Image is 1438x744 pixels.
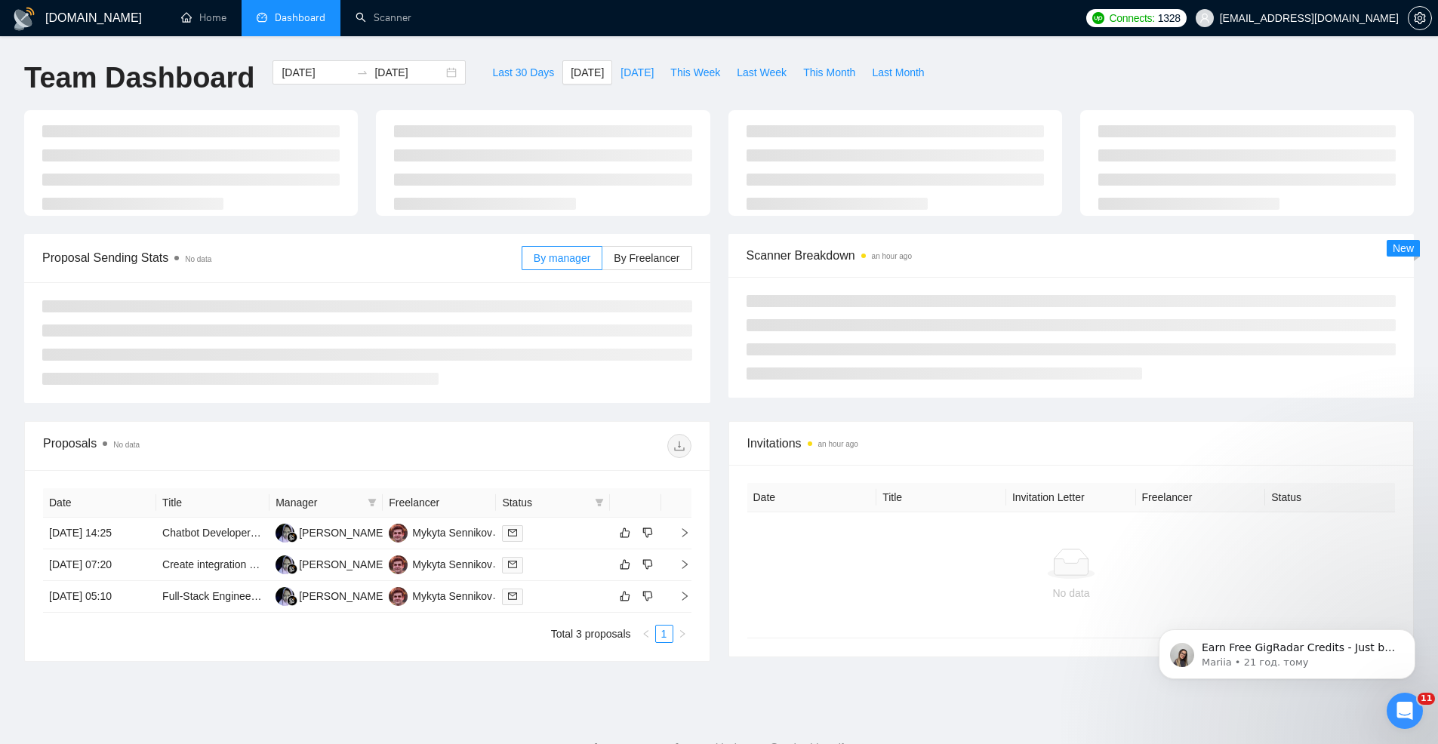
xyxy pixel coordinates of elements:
span: [DATE] [620,64,654,81]
button: Last 30 Days [484,60,562,85]
img: MS [389,524,408,543]
img: gigradar-bm.png [287,595,297,606]
span: right [667,559,690,570]
span: Last 30 Days [492,64,554,81]
span: Manager [276,494,362,511]
span: Dashboard [275,11,325,24]
th: Invitation Letter [1006,483,1136,512]
span: 11 [1418,693,1435,705]
img: MS [389,587,408,606]
span: right [667,591,690,601]
span: Last Week [737,64,787,81]
span: Invitations [747,434,1396,453]
a: Create integration between Email and AI [162,558,352,570]
button: like [616,587,634,605]
span: New [1393,242,1414,254]
input: Start date [282,64,350,81]
img: logo [12,7,36,31]
span: to [356,66,368,78]
a: AA[PERSON_NAME] [276,589,386,601]
button: dislike [639,555,657,573]
span: filter [592,491,607,514]
span: By Freelancer [614,252,679,264]
span: mail [508,560,517,569]
td: [DATE] 07:20 [43,549,156,581]
th: Status [1265,483,1395,512]
a: AA[PERSON_NAME] [276,558,386,570]
th: Date [43,488,156,518]
iframe: Intercom live chat [1387,693,1423,729]
th: Date [747,483,877,512]
th: Title [876,483,1006,512]
a: MSMykyta Sennikov [389,589,492,601]
td: [DATE] 05:10 [43,581,156,613]
button: This Month [795,60,864,85]
span: swap-right [356,66,368,78]
span: 1328 [1158,10,1181,26]
button: dislike [639,587,657,605]
th: Freelancer [1136,483,1266,512]
img: MS [389,555,408,574]
button: This Week [662,60,728,85]
span: dislike [642,558,653,570]
a: homeHome [181,11,226,24]
span: No data [185,255,211,263]
div: [PERSON_NAME] [299,524,386,541]
li: Previous Page [637,625,655,643]
li: Next Page [673,625,691,643]
li: 1 [655,625,673,643]
span: [DATE] [571,64,604,81]
span: dashboard [257,12,267,23]
span: No data [113,441,140,449]
span: dislike [642,527,653,539]
span: mail [508,592,517,601]
button: like [616,524,634,542]
img: AA [276,555,294,574]
iframe: Intercom notifications повідомлення [1136,598,1438,703]
span: right [667,527,690,538]
span: By manager [534,252,590,264]
th: Freelancer [383,488,496,518]
button: dislike [639,524,657,542]
span: mail [508,528,517,537]
th: Manager [269,488,383,518]
div: Proposals [43,434,367,458]
td: [DATE] 14:25 [43,518,156,549]
a: MSMykyta Sennikov [389,526,492,538]
td: Chatbot Developer for Conversational Micro‑Learning & Engagement Bot [156,518,269,549]
button: Last Month [864,60,932,85]
img: AA [276,587,294,606]
img: gigradar-bm.png [287,564,297,574]
a: 1 [656,626,673,642]
button: [DATE] [562,60,612,85]
span: setting [1409,12,1431,24]
img: upwork-logo.png [1092,12,1104,24]
h1: Team Dashboard [24,60,254,96]
time: an hour ago [818,440,858,448]
span: Last Month [872,64,924,81]
a: setting [1408,12,1432,24]
th: Title [156,488,269,518]
span: filter [595,498,604,507]
span: Status [502,494,588,511]
img: gigradar-bm.png [287,532,297,543]
input: End date [374,64,443,81]
span: Scanner Breakdown [747,246,1396,265]
span: user [1199,13,1210,23]
a: MSMykyta Sennikov [389,558,492,570]
time: an hour ago [872,252,912,260]
span: filter [368,498,377,507]
span: like [620,590,630,602]
div: No data [759,585,1384,601]
span: left [642,629,651,638]
button: [DATE] [612,60,662,85]
span: like [620,558,630,570]
span: Connects: [1109,10,1154,26]
td: Create integration between Email and AI [156,549,269,581]
a: searchScanner [356,11,411,24]
a: Chatbot Developer for Conversational Micro‑Learning & Engagement Bot [162,527,504,539]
